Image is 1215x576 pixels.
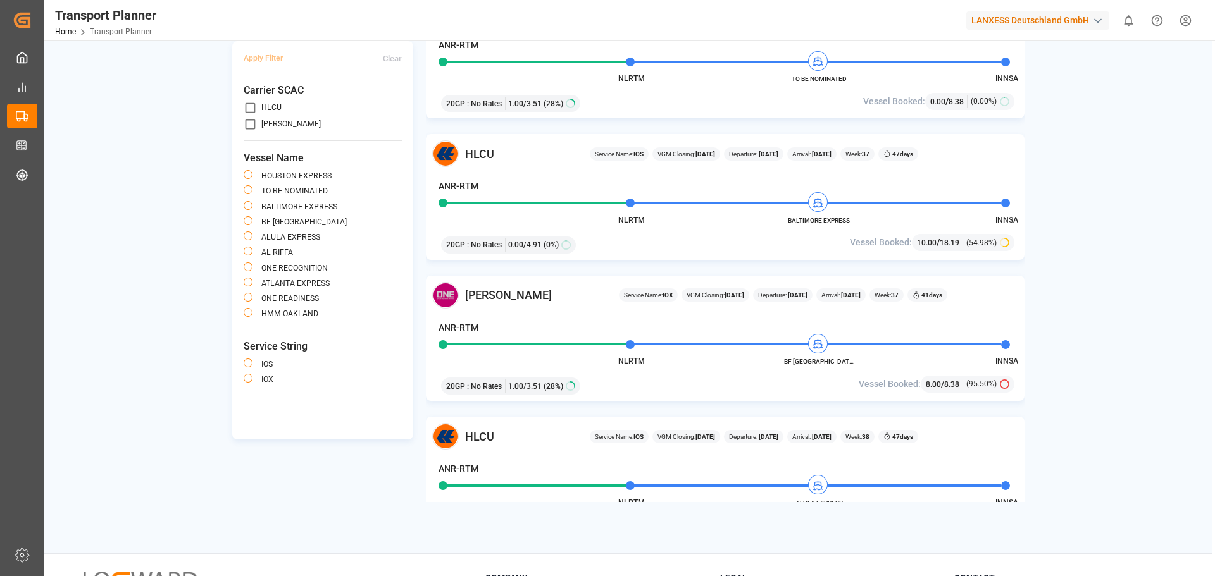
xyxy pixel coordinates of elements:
span: 0.00 / 4.91 [508,239,542,250]
span: 20GP [446,381,465,392]
span: 1.00 / 3.51 [508,381,542,392]
span: Arrival: [821,290,861,300]
span: (95.50%) [966,378,997,389]
div: Clear [383,52,402,65]
span: Service Name: [624,290,673,300]
span: VGM Closing: [687,290,744,300]
span: Service Name: [595,149,644,159]
label: BALTIMORE EXPRESS [261,203,337,211]
span: 20GP [446,98,465,109]
span: Week: [875,290,899,300]
span: Week: [845,149,869,159]
span: Arrival: [792,149,832,159]
label: IOX [261,376,273,383]
span: : No Rates [467,381,502,392]
span: 8.38 [949,97,964,106]
div: Transport Planner [55,6,156,25]
h4: ANR-RTM [439,180,478,193]
span: Week: [845,432,869,441]
button: Help Center [1143,6,1171,35]
label: ALULA EXPRESS [261,233,320,241]
span: 8.38 [944,380,959,389]
label: BF [GEOGRAPHIC_DATA] [261,218,347,226]
label: AL RIFFA [261,248,293,256]
b: [DATE] [757,433,778,440]
b: 37 [862,150,869,157]
a: Home [55,27,76,36]
div: / [926,377,963,391]
b: [DATE] [840,291,861,298]
label: ONE READINESS [261,295,319,302]
span: TO BE NOMINATED [784,74,854,83]
span: (28%) [544,381,563,392]
button: LANXESS Deutschland GmbH [966,8,1114,32]
span: 0.00 [930,97,945,106]
span: 18.19 [940,238,959,247]
span: BALTIMORE EXPRESS [784,216,854,225]
span: : No Rates [467,239,502,250]
b: [DATE] [787,291,807,298]
b: [DATE] [695,433,715,440]
span: Carrier SCAC [244,83,402,98]
span: HLCU [465,428,494,445]
span: ALULA EXPRESS [784,498,854,508]
b: IOS [633,433,644,440]
span: Departure: [758,290,807,300]
label: [PERSON_NAME] [261,120,321,128]
label: HMM OAKLAND [261,310,318,317]
span: INNSA [995,216,1018,224]
span: HLCU [465,145,494,162]
img: Carrier [432,282,459,309]
span: NLRTM [618,498,645,507]
b: 38 [862,433,869,440]
div: LANXESS Deutschland GmbH [966,11,1109,30]
div: / [917,236,963,249]
span: Vessel Booked: [859,377,921,391]
label: HLCU [261,104,282,111]
b: 41 days [921,291,942,298]
b: [DATE] [695,150,715,157]
span: INNSA [995,74,1018,83]
span: [PERSON_NAME] [465,286,552,303]
b: IOX [663,291,673,298]
span: NLRTM [618,357,645,365]
span: Vessel Name [244,150,402,166]
span: : No Rates [467,98,502,109]
span: BF [GEOGRAPHIC_DATA] [784,357,854,366]
span: VGM Closing: [657,149,715,159]
span: Vessel Booked: [850,236,912,249]
span: VGM Closing: [657,432,715,441]
span: (0%) [544,239,559,250]
span: (54.98%) [966,237,997,248]
b: IOS [633,150,644,157]
div: / [930,95,968,108]
span: NLRTM [618,74,645,83]
label: ATLANTA EXPRESS [261,279,330,287]
span: Departure: [729,149,778,159]
span: 8.00 [926,380,941,389]
b: 47 days [892,433,913,440]
h4: ANR-RTM [439,39,478,52]
span: Service Name: [595,432,644,441]
b: [DATE] [811,150,832,157]
label: ONE RECOGNITION [261,264,328,272]
label: HOUSTON EXPRESS [261,172,332,180]
h4: ANR-RTM [439,321,478,334]
span: INNSA [995,498,1018,507]
span: (0.00%) [971,95,997,107]
b: [DATE] [811,433,832,440]
b: 47 days [892,150,913,157]
label: IOS [261,360,273,368]
span: Arrival: [792,432,832,441]
span: Service String [244,339,402,354]
h4: ANR-RTM [439,462,478,475]
span: NLRTM [618,216,645,224]
span: 1.00 / 3.51 [508,98,542,109]
span: Departure: [729,432,778,441]
b: [DATE] [757,150,778,157]
span: INNSA [995,357,1018,365]
span: Vessel Booked: [863,95,925,108]
img: Carrier [432,423,459,450]
label: TO BE NOMINATED [261,187,328,195]
button: show 0 new notifications [1114,6,1143,35]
